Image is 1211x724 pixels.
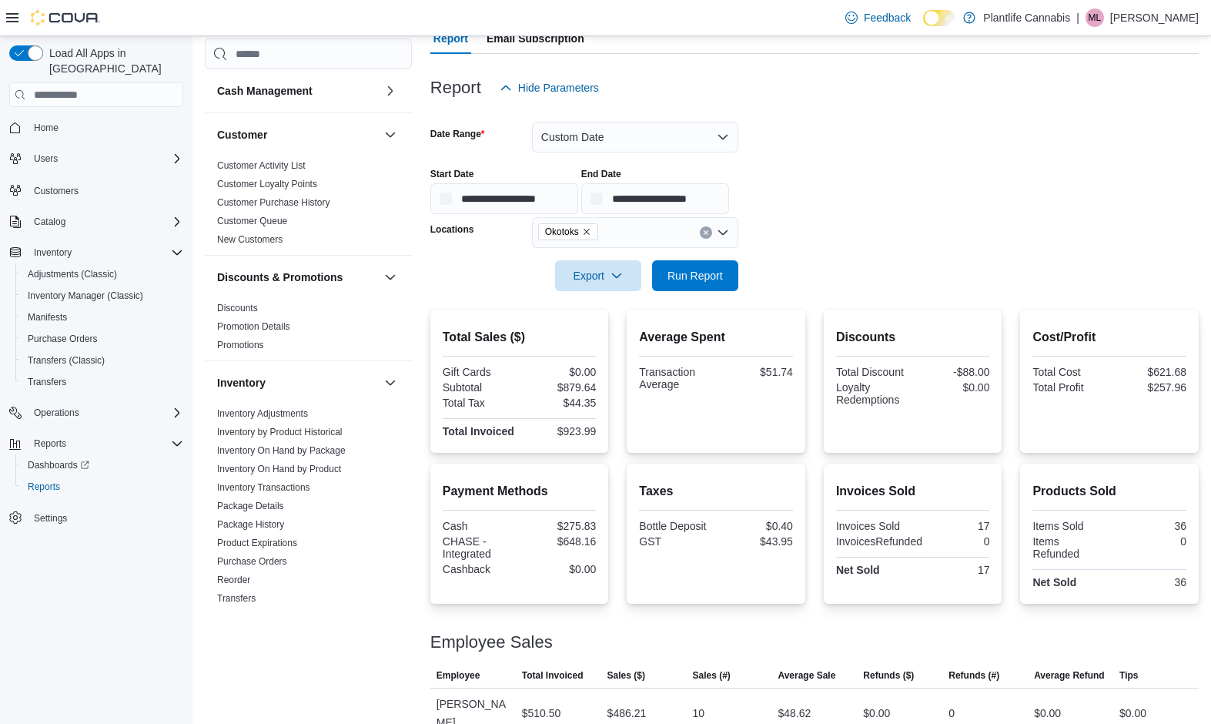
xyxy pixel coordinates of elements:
[217,339,264,351] span: Promotions
[928,535,989,548] div: 0
[28,213,72,231] button: Catalog
[31,10,100,25] img: Cova
[1112,520,1186,532] div: 36
[443,520,517,532] div: Cash
[34,216,65,228] span: Catalog
[15,476,189,498] button: Reports
[28,268,117,280] span: Adjustments (Classic)
[28,243,78,262] button: Inventory
[1032,381,1106,394] div: Total Profit
[523,535,597,548] div: $648.16
[34,512,67,525] span: Settings
[217,427,343,437] a: Inventory by Product Historical
[1112,381,1186,394] div: $257.96
[1110,8,1199,27] p: [PERSON_NAME]
[28,434,72,453] button: Reports
[522,669,584,682] span: Total Invoiced
[3,242,189,263] button: Inventory
[778,704,811,722] div: $48.62
[607,669,645,682] span: Sales ($)
[381,268,400,287] button: Discounts & Promotions
[532,122,738,153] button: Custom Date
[22,478,66,496] a: Reports
[443,381,517,394] div: Subtotal
[430,168,474,180] label: Start Date
[1112,535,1186,548] div: 0
[523,520,597,532] div: $275.83
[437,669,480,682] span: Employee
[863,669,914,682] span: Refunds ($)
[22,265,183,283] span: Adjustments (Classic)
[34,407,79,419] span: Operations
[3,211,189,233] button: Catalog
[430,223,474,236] label: Locations
[15,350,189,371] button: Transfers (Classic)
[1032,576,1076,588] strong: Net Sold
[28,119,65,137] a: Home
[639,366,713,390] div: Transaction Average
[28,149,64,168] button: Users
[1032,535,1106,560] div: Items Refunded
[217,518,284,531] span: Package History
[381,82,400,100] button: Cash Management
[523,563,597,575] div: $0.00
[3,116,189,139] button: Home
[217,233,283,246] span: New Customers
[430,79,481,97] h3: Report
[28,243,183,262] span: Inventory
[836,366,910,378] div: Total Discount
[700,226,712,239] button: Clear input
[1034,704,1061,722] div: $0.00
[22,330,183,348] span: Purchase Orders
[1032,366,1106,378] div: Total Cost
[948,669,999,682] span: Refunds (#)
[836,520,910,532] div: Invoices Sold
[916,381,990,394] div: $0.00
[217,127,267,142] h3: Customer
[22,287,149,305] a: Inventory Manager (Classic)
[28,508,183,528] span: Settings
[581,168,621,180] label: End Date
[28,481,60,493] span: Reports
[217,482,310,493] a: Inventory Transactions
[217,593,256,604] a: Transfers
[443,397,517,409] div: Total Tax
[3,507,189,529] button: Settings
[1112,366,1186,378] div: $621.68
[639,328,793,347] h2: Average Spent
[28,404,85,422] button: Operations
[3,402,189,424] button: Operations
[22,456,183,474] span: Dashboards
[28,290,143,302] span: Inventory Manager (Classic)
[381,374,400,392] button: Inventory
[652,260,738,291] button: Run Report
[693,669,731,682] span: Sales (#)
[217,537,297,549] span: Product Expirations
[28,404,183,422] span: Operations
[9,110,183,569] nav: Complex example
[205,156,412,255] div: Customer
[523,366,597,378] div: $0.00
[719,366,793,378] div: $51.74
[22,456,95,474] a: Dashboards
[217,197,330,208] a: Customer Purchase History
[863,704,890,722] div: $0.00
[217,481,310,494] span: Inventory Transactions
[487,23,584,54] span: Email Subscription
[15,307,189,328] button: Manifests
[22,478,183,496] span: Reports
[717,226,729,239] button: Open list of options
[983,8,1070,27] p: Plantlife Cannabis
[22,351,183,370] span: Transfers (Classic)
[205,299,412,360] div: Discounts & Promotions
[217,302,258,314] span: Discounts
[217,375,378,390] button: Inventory
[217,501,284,511] a: Package Details
[217,340,264,350] a: Promotions
[581,183,729,214] input: Press the down key to open a popover containing a calendar.
[719,520,793,532] div: $0.40
[523,381,597,394] div: $879.64
[538,223,598,240] span: Okotoks
[916,520,990,532] div: 17
[778,669,835,682] span: Average Sale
